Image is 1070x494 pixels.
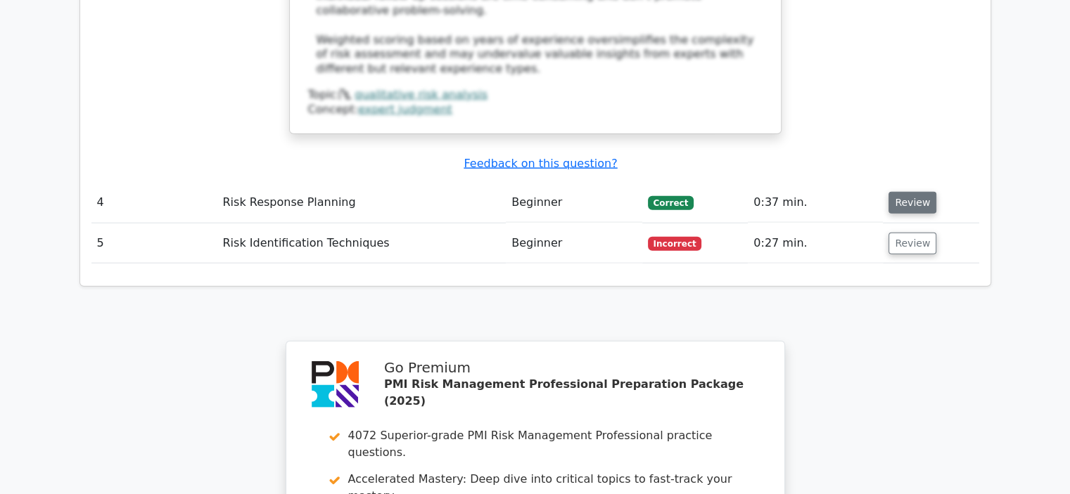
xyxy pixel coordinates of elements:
button: Review [889,233,936,254]
button: Review [889,192,936,214]
a: expert judgment [358,103,452,116]
td: Beginner [506,183,642,223]
td: Risk Response Planning [217,183,506,223]
td: 0:27 min. [748,223,883,264]
a: Feedback on this question? [464,157,617,170]
span: Incorrect [648,237,702,251]
td: Beginner [506,223,642,264]
a: qualitative risk analysis [355,88,488,101]
td: 5 [91,223,217,264]
td: 0:37 min. [748,183,883,223]
div: Topic: [308,88,763,103]
div: Concept: [308,103,763,117]
td: 4 [91,183,217,223]
td: Risk Identification Techniques [217,223,506,264]
span: Correct [648,196,694,210]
